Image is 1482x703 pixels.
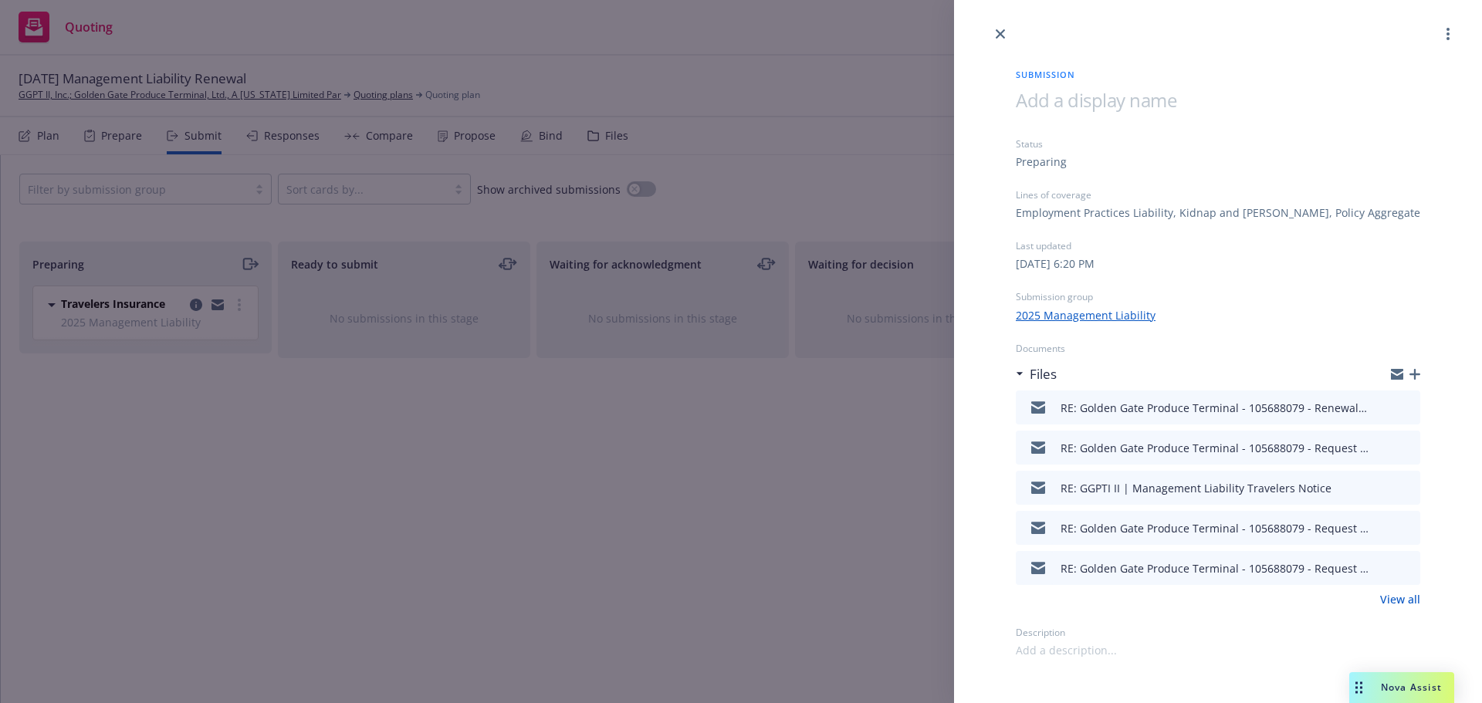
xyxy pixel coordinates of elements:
[1375,519,1388,537] button: download file
[1016,255,1095,272] div: [DATE] 6:20 PM
[1030,364,1057,384] h3: Files
[1349,672,1454,703] button: Nova Assist
[1380,591,1420,607] a: View all
[1375,438,1388,457] button: download file
[1016,342,1420,355] div: Documents
[1400,519,1414,537] button: preview file
[1016,626,1420,639] div: Description
[1381,681,1442,694] span: Nova Assist
[1016,290,1420,303] div: Submission group
[1349,672,1369,703] div: Drag to move
[1016,239,1420,252] div: Last updated
[1375,478,1388,497] button: download file
[1375,398,1388,417] button: download file
[991,25,1010,43] a: close
[1016,68,1420,81] span: Submission
[1016,204,1420,221] div: Employment Practices Liability, Kidnap and [PERSON_NAME], Policy Aggregate
[1375,559,1388,577] button: download file
[1016,364,1057,384] div: Files
[1016,307,1155,323] a: 2025 Management Liability
[1016,154,1067,170] div: Preparing
[1061,520,1369,536] div: RE: Golden Gate Produce Terminal - 105688079 - Request to Extend to [DATE]
[1400,398,1414,417] button: preview file
[1061,440,1369,456] div: RE: Golden Gate Produce Terminal - 105688079 - Request to Extend to [DATE]
[1061,400,1369,416] div: RE: Golden Gate Produce Terminal - 105688079 - Renewal - can we quote renewal based on expiring?
[1016,188,1420,201] div: Lines of coverage
[1400,438,1414,457] button: preview file
[1400,478,1414,497] button: preview file
[1439,25,1457,43] a: more
[1400,559,1414,577] button: preview file
[1061,560,1369,576] div: RE: Golden Gate Produce Terminal - 105688079 - Request to Extend to [DATE]
[1061,480,1331,496] div: RE: GGPTI II | Management Liability Travelers Notice
[1016,137,1420,150] div: Status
